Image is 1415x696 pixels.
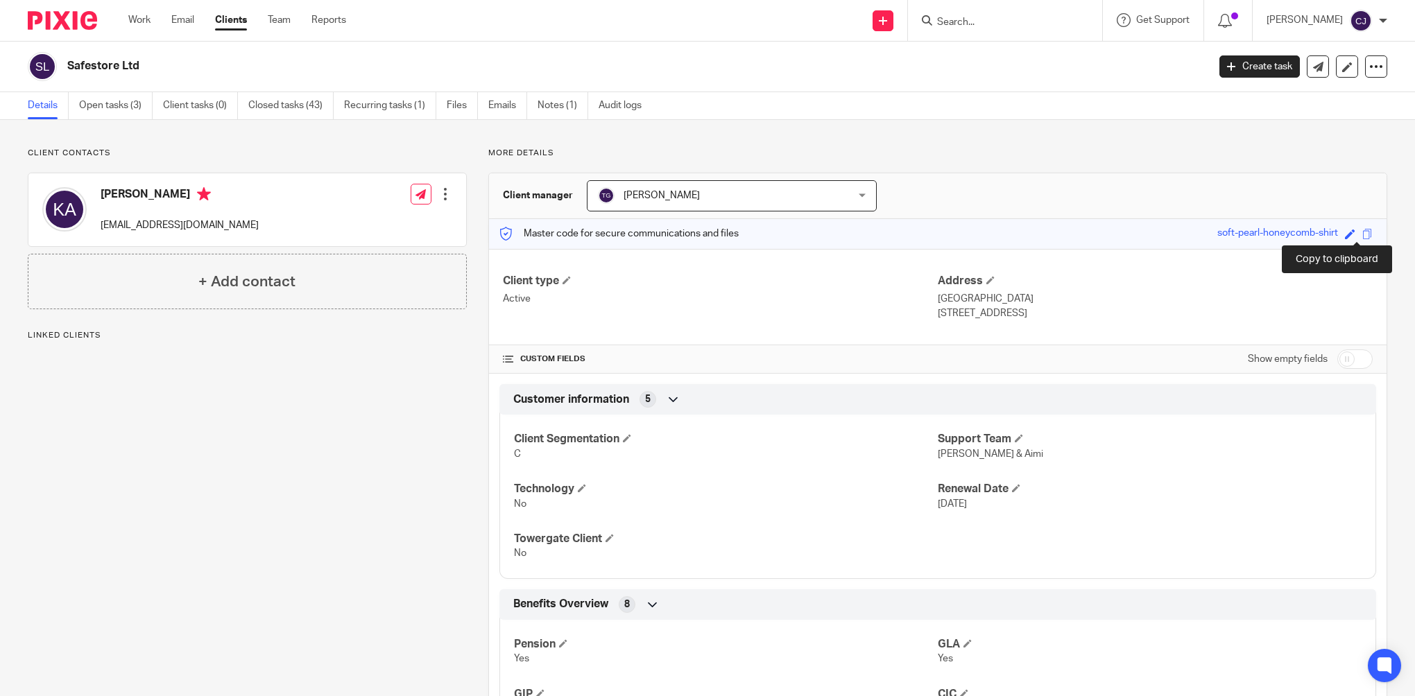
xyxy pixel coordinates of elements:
[938,499,967,509] span: [DATE]
[503,292,938,306] p: Active
[938,432,1362,446] h4: Support Team
[1136,15,1190,25] span: Get Support
[28,52,57,81] img: svg%3E
[101,218,259,232] p: [EMAIL_ADDRESS][DOMAIN_NAME]
[248,92,334,119] a: Closed tasks (43)
[198,271,295,293] h4: + Add contact
[268,13,291,27] a: Team
[1219,55,1300,78] a: Create task
[447,92,478,119] a: Files
[128,13,151,27] a: Work
[311,13,346,27] a: Reports
[645,392,651,406] span: 5
[503,274,938,288] h4: Client type
[488,148,1387,159] p: More details
[938,274,1373,288] h4: Address
[938,449,1043,459] span: [PERSON_NAME] & Aimi
[28,11,97,30] img: Pixie
[1217,226,1338,242] div: soft-pearl-honeycomb-shirt
[488,92,527,119] a: Emails
[1248,352,1328,366] label: Show empty fields
[503,354,938,365] h4: CUSTOM FIELDS
[28,148,467,159] p: Client contacts
[503,189,573,202] h3: Client manager
[938,292,1373,306] p: [GEOGRAPHIC_DATA]
[28,330,467,341] p: Linked clients
[514,482,938,496] h4: Technology
[344,92,436,119] a: Recurring tasks (1)
[67,59,972,73] h2: Safestore Ltd
[101,187,259,205] h4: [PERSON_NAME]
[514,637,938,652] h4: Pension
[624,598,630,611] span: 8
[1267,13,1343,27] p: [PERSON_NAME]
[938,482,1362,496] h4: Renewal Date
[599,92,652,119] a: Audit logs
[514,432,938,446] h4: Client Segmentation
[171,13,194,27] a: Email
[28,92,69,119] a: Details
[499,227,739,241] p: Master code for secure communications and files
[514,548,526,558] span: No
[197,187,211,201] i: Primary
[514,654,529,663] span: Yes
[514,532,938,546] h4: Towergate Client
[936,17,1061,29] input: Search
[538,92,588,119] a: Notes (1)
[514,499,526,509] span: No
[215,13,247,27] a: Clients
[624,191,700,200] span: [PERSON_NAME]
[598,187,615,204] img: svg%3E
[514,449,521,459] span: C
[938,637,1362,652] h4: GLA
[513,392,629,407] span: Customer information
[42,187,87,232] img: svg%3E
[938,654,953,663] span: Yes
[513,597,608,611] span: Benefits Overview
[79,92,153,119] a: Open tasks (3)
[1350,10,1372,32] img: svg%3E
[163,92,238,119] a: Client tasks (0)
[938,306,1373,320] p: [STREET_ADDRESS]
